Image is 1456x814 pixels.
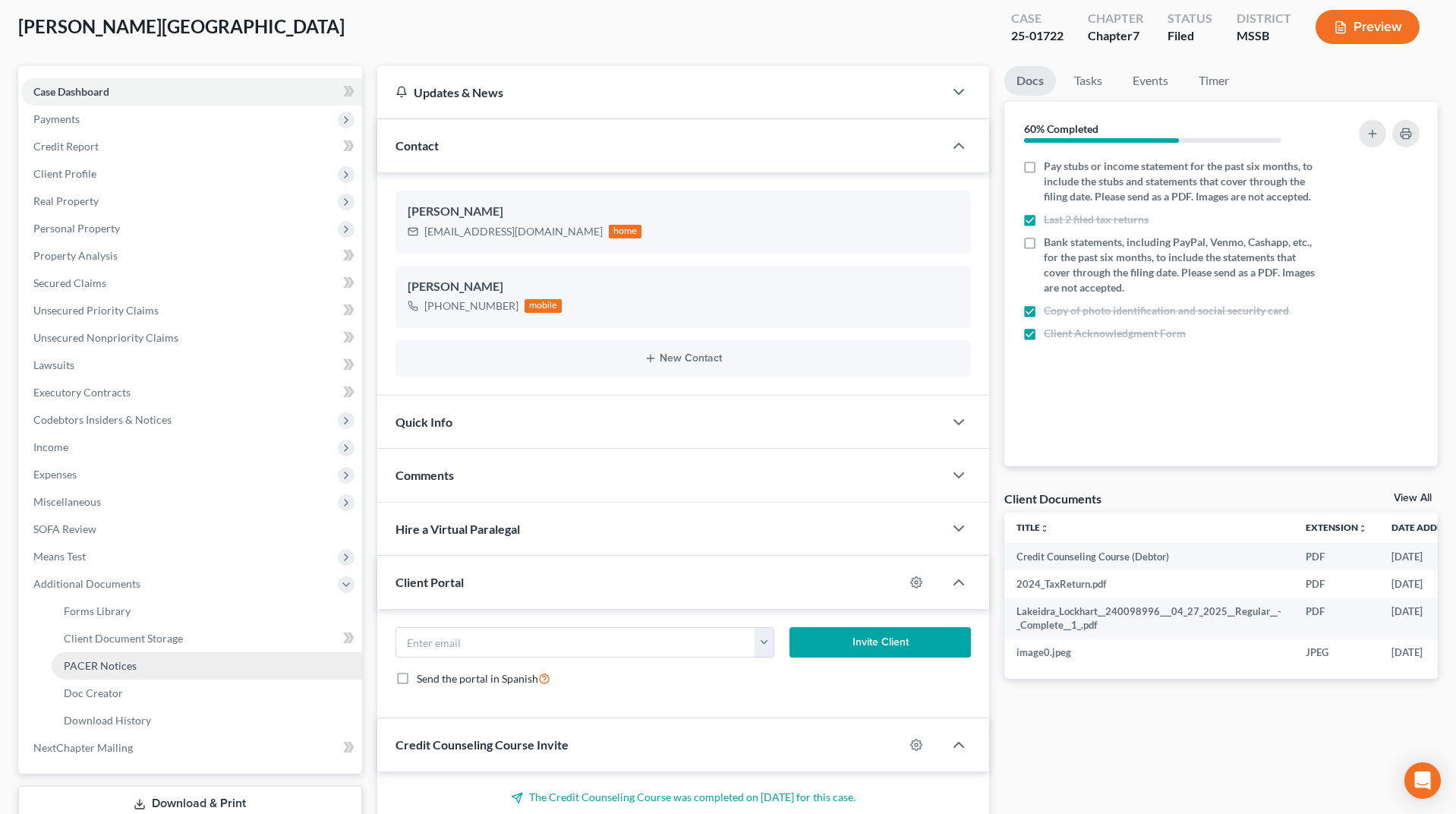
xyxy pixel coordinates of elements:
[33,249,118,262] span: Property Analysis
[21,270,362,297] a: Secured Claims
[52,707,362,734] a: Download History
[408,203,960,221] div: [PERSON_NAME]
[33,386,131,399] span: Executory Contracts
[396,737,569,752] span: Credit Counseling Course Invite
[1294,639,1379,667] td: JPEG
[396,415,452,429] span: Quick Info
[64,714,151,727] span: Download History
[396,522,520,536] span: Hire a Virtual Paralegal
[1316,10,1420,44] button: Preview
[396,575,464,589] span: Client Portal
[1306,522,1367,533] a: Extensionunfold_more
[21,324,362,352] a: Unsecured Nonpriority Claims
[33,85,109,98] span: Case Dashboard
[64,686,123,699] span: Doc Creator
[1404,762,1441,799] div: Open Intercom Messenger
[64,604,131,617] span: Forms Library
[33,140,99,153] span: Credit Report
[52,598,362,625] a: Forms Library
[33,550,86,563] span: Means Test
[1120,66,1180,96] a: Events
[525,299,563,313] div: mobile
[1044,235,1316,295] span: Bank statements, including PayPal, Venmo, Cashapp, etc., for the past six months, to include the ...
[21,133,362,160] a: Credit Report
[396,628,756,657] input: Enter email
[21,516,362,543] a: SOFA Review
[33,222,120,235] span: Personal Property
[21,379,362,406] a: Executory Contracts
[396,84,926,100] div: Updates & News
[1168,10,1212,27] div: Status
[408,278,960,296] div: [PERSON_NAME]
[609,225,642,238] div: home
[424,298,518,314] div: [PHONE_NUMBER]
[1394,493,1432,503] a: View All
[396,468,454,482] span: Comments
[789,627,972,658] button: Invite Client
[417,672,538,685] span: Send the portal in Spanish
[1011,10,1064,27] div: Case
[21,734,362,762] a: NextChapter Mailing
[1187,66,1241,96] a: Timer
[52,652,362,680] a: PACER Notices
[396,138,439,153] span: Contact
[21,78,362,106] a: Case Dashboard
[1168,27,1212,45] div: Filed
[33,194,99,207] span: Real Property
[1004,66,1056,96] a: Docs
[21,242,362,270] a: Property Analysis
[408,352,960,364] button: New Contact
[33,358,74,371] span: Lawsuits
[64,659,137,672] span: PACER Notices
[1044,212,1149,227] span: Last 2 filed tax returns
[1133,28,1139,43] span: 7
[1062,66,1114,96] a: Tasks
[33,522,96,535] span: SOFA Review
[33,413,172,426] span: Codebtors Insiders & Notices
[33,276,106,289] span: Secured Claims
[1004,543,1294,570] td: Credit Counseling Course (Debtor)
[1044,303,1289,318] span: Copy of photo identification and social security card
[33,167,96,180] span: Client Profile
[1358,524,1367,533] i: unfold_more
[33,468,77,481] span: Expenses
[33,495,101,508] span: Miscellaneous
[1237,10,1291,27] div: District
[1040,524,1049,533] i: unfold_more
[33,112,80,125] span: Payments
[1004,639,1294,667] td: image0.jpeg
[21,297,362,324] a: Unsecured Priority Claims
[424,224,603,239] div: [EMAIL_ADDRESS][DOMAIN_NAME]
[21,352,362,379] a: Lawsuits
[1024,122,1098,135] strong: 60% Completed
[33,440,68,453] span: Income
[1011,27,1064,45] div: 25-01722
[1004,570,1294,598] td: 2024_TaxReturn.pdf
[33,331,178,344] span: Unsecured Nonpriority Claims
[1004,491,1101,506] div: Client Documents
[1016,522,1049,533] a: Titleunfold_more
[396,790,972,805] p: The Credit Counseling Course was completed on [DATE] for this case.
[52,625,362,652] a: Client Document Storage
[1294,598,1379,639] td: PDF
[1237,27,1291,45] div: MSSB
[1044,326,1186,341] span: Client Acknowledgment Form
[18,15,345,37] span: [PERSON_NAME][GEOGRAPHIC_DATA]
[1294,543,1379,570] td: PDF
[1088,27,1143,45] div: Chapter
[1294,570,1379,598] td: PDF
[33,741,133,754] span: NextChapter Mailing
[1004,598,1294,639] td: Lakeidra_Lockhart__240098996___04_27_2025__Regular__-_Complete__1_.pdf
[64,632,183,645] span: Client Document Storage
[33,577,140,590] span: Additional Documents
[1044,159,1316,204] span: Pay stubs or income statement for the past six months, to include the stubs and statements that c...
[52,680,362,707] a: Doc Creator
[33,304,159,317] span: Unsecured Priority Claims
[1088,10,1143,27] div: Chapter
